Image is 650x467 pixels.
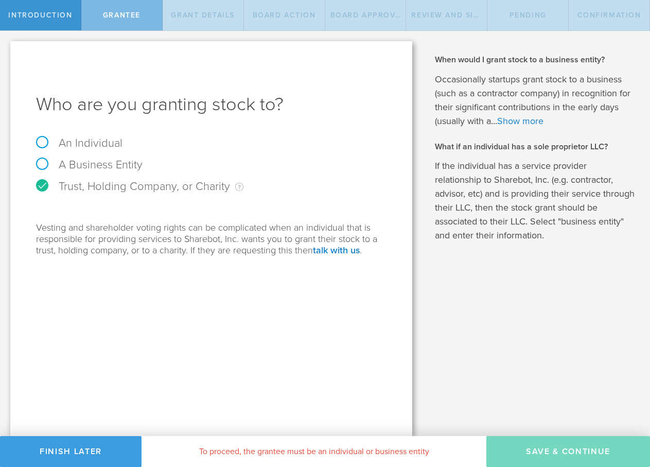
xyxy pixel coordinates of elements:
p: If the individual has a service provider relationship to Sharebot, Inc. (e.g. contractor, advisor... [435,159,635,243]
button: Save & Continue [486,436,650,467]
span: Confirmation [577,11,641,20]
p: Vesting and shareholder voting rights can be complicated when an individual that is responsible f... [36,212,387,256]
a: talk with us [313,245,360,256]
h2: What if an individual has a sole proprietor LLC? [435,141,635,152]
span: Board Approval [330,11,405,20]
a: Show more [497,115,543,127]
span: Review and Sign [411,11,485,20]
h1: Who are you granting stock to? [36,92,387,117]
div: To proceed, the grantee must be an individual or business entity [142,436,486,467]
p: Occasionally startups grant stock to a business (such as a contractor company) in recognition for... [435,73,635,128]
span: Grant Details [171,11,235,20]
h2: When would I grant stock to a business entity? [435,54,635,65]
label: A Business Entity [36,158,143,171]
span: Introduction [8,11,72,20]
label: Trust, Holding Company, or Charity [36,180,243,193]
span: Board Action [253,11,316,20]
label: An Individual [36,136,122,150]
span: Grantee [103,11,140,20]
iframe: Chat Widget [599,387,650,436]
span: Pending [510,11,547,20]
